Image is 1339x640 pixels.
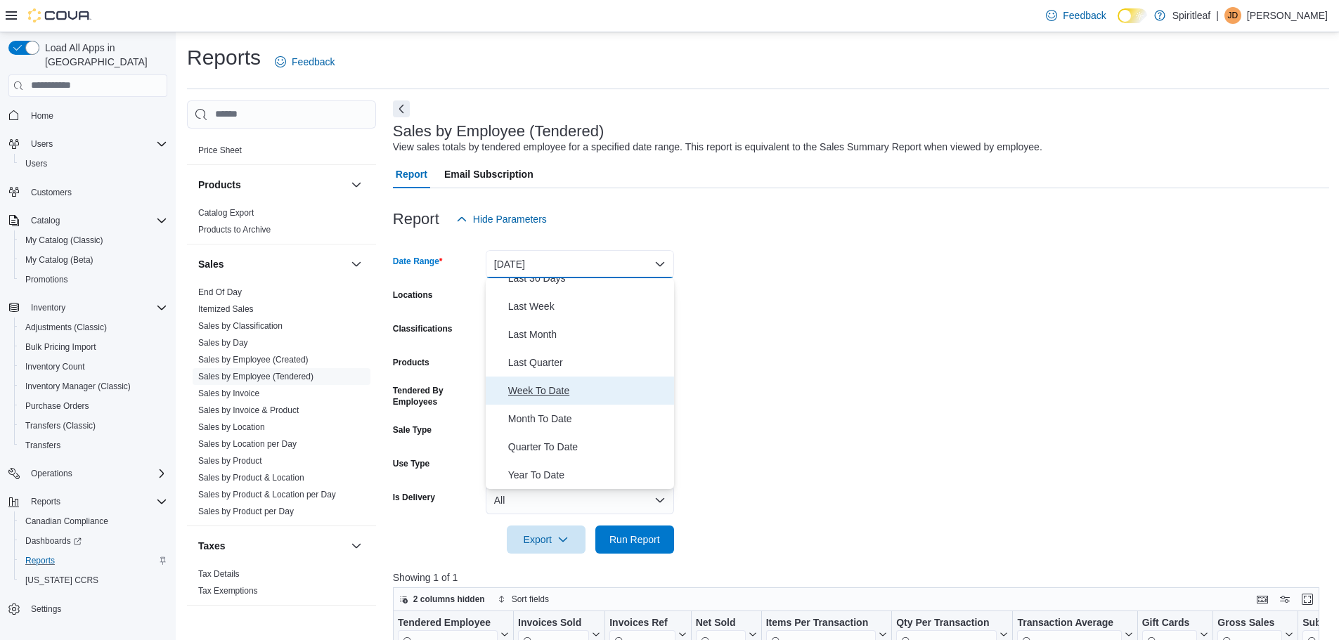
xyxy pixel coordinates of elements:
[348,176,365,193] button: Products
[25,341,96,353] span: Bulk Pricing Import
[31,496,60,507] span: Reports
[3,464,173,483] button: Operations
[198,405,299,416] span: Sales by Invoice & Product
[508,410,668,427] span: Month To Date
[198,303,254,315] span: Itemized Sales
[25,274,68,285] span: Promotions
[198,539,345,553] button: Taxes
[20,398,95,414] a: Purchase Orders
[1172,7,1210,24] p: Spiritleaf
[1217,616,1282,629] div: Gross Sales
[198,422,265,432] a: Sales by Location
[31,215,60,226] span: Catalog
[25,361,85,372] span: Inventory Count
[396,160,427,188] span: Report
[393,385,480,407] label: Tendered By Employees
[3,134,173,154] button: Users
[187,142,376,164] div: Pricing
[20,572,104,589] a: [US_STATE] CCRS
[198,224,271,235] span: Products to Archive
[198,455,262,466] span: Sales by Product
[198,489,336,500] span: Sales by Product & Location per Day
[25,493,167,510] span: Reports
[508,382,668,399] span: Week To Date
[198,355,309,365] a: Sales by Employee (Created)
[198,304,254,314] a: Itemized Sales
[25,136,167,152] span: Users
[3,105,173,126] button: Home
[393,492,435,503] label: Is Delivery
[292,55,335,69] span: Feedback
[518,616,589,629] div: Invoices Sold
[14,270,173,289] button: Promotions
[25,235,103,246] span: My Catalog (Classic)
[20,533,87,549] a: Dashboards
[393,570,1329,585] p: Showing 1 of 1
[348,114,365,131] button: Pricing
[198,337,248,348] span: Sales by Day
[20,155,53,172] a: Users
[14,230,173,250] button: My Catalog (Classic)
[20,417,167,434] span: Transfers (Classic)
[198,405,299,415] a: Sales by Invoice & Product
[187,44,261,72] h1: Reports
[198,354,309,365] span: Sales by Employee (Created)
[25,184,77,201] a: Customers
[508,438,668,455] span: Quarter To Date
[20,339,102,355] a: Bulk Pricing Import
[198,456,262,466] a: Sales by Product
[198,145,242,156] span: Price Sheet
[492,591,555,608] button: Sort fields
[198,490,336,499] a: Sales by Product & Location per Day
[473,212,547,226] span: Hide Parameters
[20,572,167,589] span: Washington CCRS
[198,472,304,483] span: Sales by Product & Location
[486,278,674,489] div: Select listbox
[512,594,549,605] span: Sort fields
[31,603,61,615] span: Settings
[20,232,109,249] a: My Catalog (Classic)
[25,299,167,316] span: Inventory
[25,322,107,333] span: Adjustments (Classic)
[198,422,265,433] span: Sales by Location
[20,271,167,288] span: Promotions
[28,8,91,22] img: Cova
[20,232,167,249] span: My Catalog (Classic)
[14,570,173,590] button: [US_STATE] CCRS
[20,271,74,288] a: Promotions
[25,136,58,152] button: Users
[507,525,586,554] button: Export
[393,100,410,117] button: Next
[3,182,173,202] button: Customers
[1040,1,1111,30] a: Feedback
[20,378,136,395] a: Inventory Manager (Classic)
[25,600,167,618] span: Settings
[25,465,167,482] span: Operations
[187,204,376,244] div: Products
[14,531,173,551] a: Dashboards
[25,535,82,547] span: Dashboards
[20,533,167,549] span: Dashboards
[1228,7,1238,24] span: JD
[198,208,254,218] a: Catalog Export
[3,599,173,619] button: Settings
[348,537,365,554] button: Taxes
[20,398,167,414] span: Purchase Orders
[31,110,53,122] span: Home
[393,323,453,334] label: Classifications
[187,284,376,525] div: Sales
[595,525,674,554] button: Run Report
[486,486,674,514] button: All
[1224,7,1241,24] div: Jason D
[14,416,173,436] button: Transfers (Classic)
[198,568,240,580] span: Tax Details
[394,591,491,608] button: 2 columns hidden
[1118,23,1118,24] span: Dark Mode
[508,466,668,483] span: Year To Date
[1254,591,1271,608] button: Keyboard shortcuts
[31,138,53,150] span: Users
[14,250,173,270] button: My Catalog (Beta)
[25,493,66,510] button: Reports
[198,225,271,235] a: Products to Archive
[198,506,294,517] span: Sales by Product per Day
